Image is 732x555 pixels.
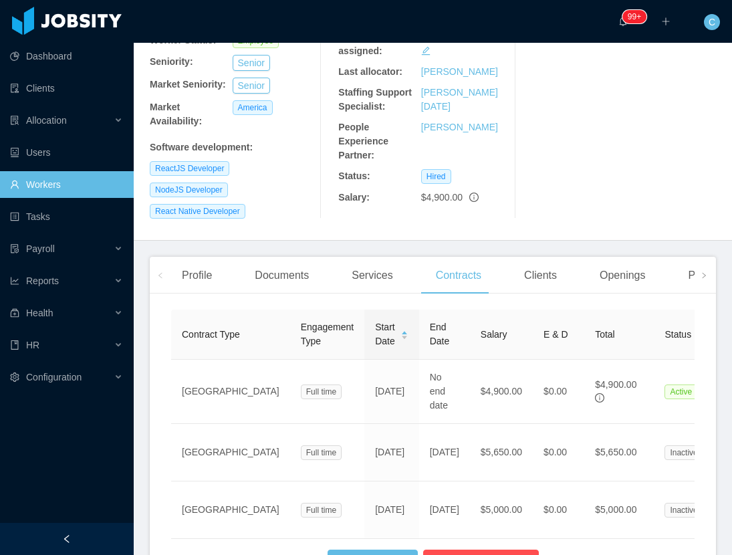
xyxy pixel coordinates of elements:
i: icon: plus [661,17,670,26]
span: $5,650.00 [481,447,522,457]
td: [DATE] [419,481,470,539]
b: Market Seniority: [150,79,226,90]
span: Reports [26,275,59,286]
span: ReactJS Developer [150,161,229,176]
span: Full time [301,384,342,399]
span: Health [26,308,53,318]
i: icon: caret-down [400,334,408,338]
a: icon: profileTasks [10,203,123,230]
i: icon: caret-up [400,329,408,333]
b: Market Availability: [150,102,202,126]
span: Inactive [664,445,703,460]
span: $4,900.00 [595,379,636,390]
a: [PERSON_NAME] [421,66,498,77]
span: Contract Type [182,329,240,340]
b: Status: [338,171,370,181]
div: Documents [244,257,320,294]
td: [GEOGRAPHIC_DATA] [171,481,290,539]
span: Payroll [26,243,55,254]
td: [DATE] [364,360,419,424]
a: icon: pie-chartDashboard [10,43,123,70]
span: $0.00 [543,504,567,515]
span: HR [26,340,39,350]
i: icon: right [701,272,707,279]
span: Active [664,384,697,399]
span: Allocation [26,115,67,126]
span: Hired [421,169,451,184]
td: [GEOGRAPHIC_DATA] [171,424,290,481]
div: Openings [589,257,656,294]
span: Status [664,329,691,340]
div: Profile [171,257,223,294]
span: $0.00 [543,447,567,457]
td: No end date [419,360,470,424]
a: icon: robotUsers [10,139,123,166]
sup: 213 [622,10,646,23]
td: [DATE] [364,481,419,539]
i: icon: book [10,340,19,350]
span: $5,000.00 [481,504,522,515]
span: info-circle [469,193,479,202]
span: Configuration [26,372,82,382]
span: info-circle [595,393,604,403]
div: Contracts [425,257,492,294]
i: icon: edit [421,46,431,55]
i: icon: file-protect [10,244,19,253]
i: icon: left [157,272,164,279]
td: [DATE] [419,424,470,481]
span: Full time [301,503,342,518]
span: NodeJS Developer [150,183,228,197]
b: Salary: [338,192,370,203]
i: icon: bell [618,17,628,26]
td: [GEOGRAPHIC_DATA] [171,360,290,424]
span: $5,000.00 [595,504,636,515]
span: $4,900.00 [421,192,463,203]
b: Last allocator: [338,66,402,77]
span: React Native Developer [150,204,245,219]
a: [PERSON_NAME][DATE] [421,87,498,112]
span: End Date [430,322,450,346]
span: $5,650.00 [595,447,636,457]
td: [DATE] [364,424,419,481]
span: $0.00 [543,386,567,397]
span: Start Date [375,320,395,348]
i: icon: solution [10,116,19,125]
button: Senior [233,55,270,71]
span: Total [595,329,615,340]
div: Clients [513,257,568,294]
a: icon: userWorkers [10,171,123,198]
a: [PERSON_NAME] [421,122,498,132]
button: Senior [233,78,270,94]
span: America [233,100,273,115]
a: icon: auditClients [10,75,123,102]
i: icon: line-chart [10,276,19,286]
b: People Experience Partner: [338,122,388,160]
span: C [709,14,715,30]
i: icon: medicine-box [10,308,19,318]
span: Inactive [664,503,703,518]
b: Staffing Support Specialist: [338,87,412,112]
span: $4,900.00 [481,386,522,397]
div: Sort [400,329,408,338]
span: Engagement Type [301,322,354,346]
span: Full time [301,445,342,460]
span: Salary [481,329,507,340]
span: E & D [543,329,568,340]
b: Software development : [150,142,253,152]
div: Services [341,257,403,294]
b: Seniority: [150,56,193,67]
i: icon: setting [10,372,19,382]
